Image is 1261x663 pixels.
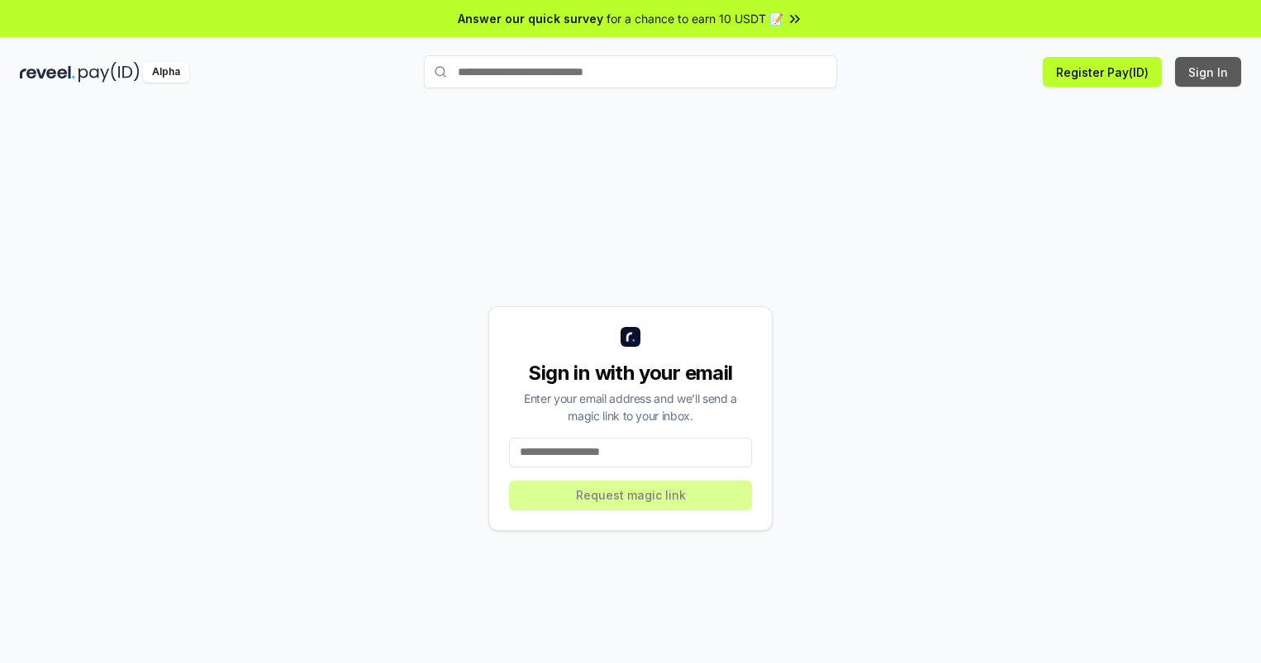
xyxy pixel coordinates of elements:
[1043,57,1162,87] button: Register Pay(ID)
[509,360,752,386] div: Sign in with your email
[1175,57,1241,87] button: Sign In
[509,390,752,424] div: Enter your email address and we’ll send a magic link to your inbox.
[458,10,603,27] span: Answer our quick survey
[143,62,189,83] div: Alpha
[607,10,783,27] span: for a chance to earn 10 USDT 📝
[79,62,140,83] img: pay_id
[621,327,640,347] img: logo_small
[20,62,75,83] img: reveel_dark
